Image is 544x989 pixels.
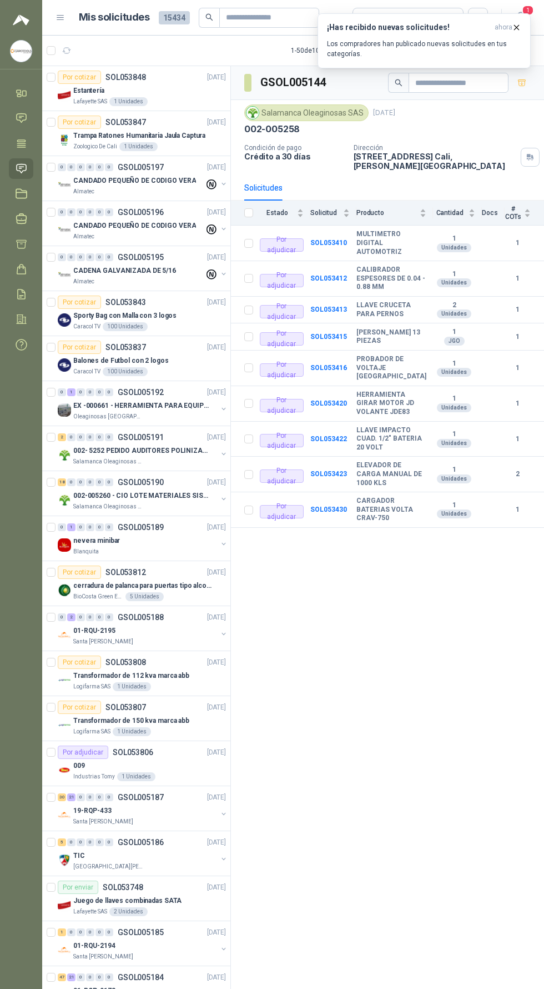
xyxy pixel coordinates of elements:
[113,748,153,756] p: SOL053806
[95,838,104,846] div: 0
[73,682,110,691] p: Logifarma SAS
[119,142,158,151] div: 1 Unidades
[58,583,71,597] img: Company Logo
[433,209,466,217] span: Cantidad
[260,363,304,377] div: Por adjudicar
[58,808,71,822] img: Company Logo
[58,718,71,732] img: Company Logo
[373,108,395,118] p: [DATE]
[505,434,531,444] b: 1
[58,431,228,466] a: 2 0 0 0 0 0 GSOL005191[DATE] Company Logo002- 5252 PEDIDO AUDITORES POLINIZACIÓNSalamanca Oleagin...
[58,943,71,957] img: Company Logo
[58,178,71,192] img: Company Logo
[42,741,230,786] a: Por adjudicarSOL053806[DATE] Company Logo009Industrias Tomy1 Unidades
[105,298,146,306] p: SOL053843
[58,476,228,511] a: 18 0 0 0 0 0 GSOL005190[DATE] Company Logo002-005260 - CIO LOTE MATERIALES SISTEMA HIDRAULICSalam...
[73,221,196,231] p: CANDADO PEQUEÑO DE CODIGO VERA
[105,433,113,441] div: 0
[73,322,100,331] p: Caracol TV
[105,928,113,936] div: 0
[356,328,426,346] b: [PERSON_NAME] 13 PIEZAS
[433,301,475,310] b: 2
[73,772,115,781] p: Industrias Tomy
[58,746,108,759] div: Por adjudicar
[58,538,71,552] img: Company Logo
[86,478,94,486] div: 0
[260,305,304,318] div: Por adjudicar
[58,763,71,777] img: Company Logo
[310,435,347,443] a: SOL053422
[73,671,189,681] p: Transformador de 112 kva marca abb
[505,398,531,409] b: 1
[207,117,226,128] p: [DATE]
[356,391,426,417] b: HERRAMIENTA GIRAR MOTOR JD VOLANTE JDE83
[105,388,113,396] div: 0
[58,881,98,894] div: Por enviar
[58,493,71,507] img: Company Logo
[73,952,133,961] p: Santa [PERSON_NAME]
[86,838,94,846] div: 0
[109,97,148,106] div: 1 Unidades
[244,123,300,135] p: 002-005258
[58,791,228,826] a: 30 21 0 0 0 0 GSOL005187[DATE] Company Logo19-RQP-433Santa [PERSON_NAME]
[79,9,150,26] h1: Mis solicitudes
[67,478,75,486] div: 0
[105,163,113,171] div: 0
[105,793,113,801] div: 0
[310,239,347,247] a: SOL053410
[260,209,295,217] span: Estado
[67,388,75,396] div: 1
[310,470,347,478] b: SOL053423
[77,928,85,936] div: 0
[433,270,475,279] b: 1
[86,928,94,936] div: 0
[310,364,347,372] b: SOL053416
[207,252,226,263] p: [DATE]
[73,502,143,511] p: Salamanca Oleaginosas SAS
[86,433,94,441] div: 0
[58,403,71,417] img: Company Logo
[117,772,155,781] div: 1 Unidades
[73,907,107,916] p: Lafayette SAS
[310,306,347,313] a: SOL053413
[118,163,164,171] p: GSOL005197
[73,547,99,556] p: Blanquita
[86,523,94,531] div: 0
[73,851,85,861] p: TIC
[246,107,259,119] img: Company Logo
[495,23,512,32] span: ahora
[58,701,101,714] div: Por cotizar
[58,793,66,801] div: 30
[73,761,85,771] p: 009
[42,561,230,606] a: Por cotizarSOL053812[DATE] Company Logocerradura de palanca para puertas tipo alcoba marca yaleBi...
[67,163,75,171] div: 0
[58,836,228,871] a: 5 0 0 0 0 0 GSOL005186[DATE] Company LogoTIC[GEOGRAPHIC_DATA][PERSON_NAME]
[58,133,71,147] img: Company Logo
[207,972,226,983] p: [DATE]
[95,928,104,936] div: 0
[444,337,465,346] div: JGO
[77,253,85,261] div: 0
[58,656,101,669] div: Por cotizar
[118,478,164,486] p: GSOL005190
[73,896,182,906] p: Juego de llaves combinadas SATA
[58,613,66,621] div: 0
[433,201,482,226] th: Cantidad
[95,433,104,441] div: 0
[73,97,107,106] p: Lafayette SAS
[86,253,94,261] div: 0
[310,274,347,282] a: SOL053412
[95,208,104,216] div: 0
[105,973,113,981] div: 0
[58,268,71,282] img: Company Logo
[505,201,544,226] th: # COTs
[482,201,505,226] th: Docs
[73,637,133,646] p: Santa [PERSON_NAME]
[260,74,328,91] h3: GSOL005144
[356,426,426,452] b: LLAVE IMPACTO CUAD. 1/2" BATERIA 20 VOLT
[207,207,226,218] p: [DATE]
[73,727,110,736] p: Logifarma SAS
[73,277,94,286] p: Almatec
[433,328,475,337] b: 1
